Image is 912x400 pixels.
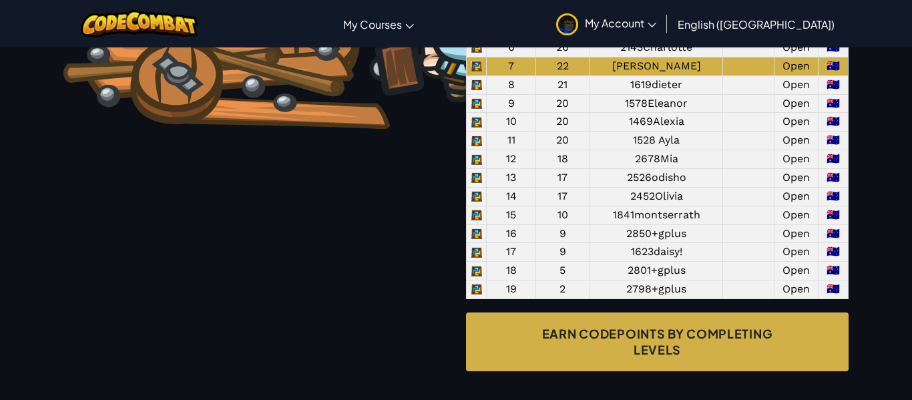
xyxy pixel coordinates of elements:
td: Australia [819,187,849,206]
td: Australia [819,206,849,224]
td: Open [774,224,818,243]
td: Australia [819,39,849,57]
td: Australia [819,150,849,169]
td: 17 [535,187,590,206]
td: 2678Mia [590,150,722,169]
td: python [467,75,487,94]
td: 9 [535,224,590,243]
td: 2526odisho [590,168,722,187]
td: Australia [819,75,849,94]
td: 19 [487,280,536,299]
td: 20 [535,94,590,113]
span: My Courses [343,17,402,31]
td: 10 [535,206,590,224]
td: 2801+gplus [590,262,722,280]
td: Open [774,94,818,113]
td: python [467,168,487,187]
td: 1578Eleanor [590,94,722,113]
td: 1841montserrath [590,206,722,224]
td: python [467,57,487,75]
td: 17 [487,243,536,262]
td: 21 [535,75,590,94]
td: Open [774,39,818,57]
td: Open [774,206,818,224]
td: Australia [819,57,849,75]
td: python [467,132,487,150]
td: 2 [535,280,590,299]
td: python [467,280,487,299]
td: Australia [819,243,849,262]
img: CodeCombat logo [81,10,198,37]
td: 16 [487,224,536,243]
td: 10 [487,113,536,132]
td: 17 [535,168,590,187]
td: 2452Olivia [590,187,722,206]
td: python [467,206,487,224]
td: Open [774,132,818,150]
td: Australia [819,262,849,280]
td: python [467,150,487,169]
span: English ([GEOGRAPHIC_DATA]) [678,17,835,31]
td: python [467,224,487,243]
td: Open [774,150,818,169]
td: 18 [535,150,590,169]
img: avatar [556,13,578,35]
td: python [467,262,487,280]
td: Open [774,57,818,75]
td: 20 [535,132,590,150]
td: 20 [535,113,590,132]
td: python [467,94,487,113]
td: Open [774,262,818,280]
td: Open [774,187,818,206]
td: Australia [819,94,849,113]
td: Open [774,243,818,262]
td: Australia [819,113,849,132]
td: Australia [819,168,849,187]
td: Open [774,280,818,299]
td: 9 [535,243,590,262]
td: 14 [487,187,536,206]
td: 1528 Ayla [590,132,722,150]
td: 18 [487,262,536,280]
td: 7 [487,57,536,75]
td: Open [774,113,818,132]
a: English ([GEOGRAPHIC_DATA]) [671,6,841,42]
td: 22 [535,57,590,75]
td: 2798+gplus [590,280,722,299]
td: 6 [487,39,536,57]
td: Australia [819,280,849,299]
td: python [467,39,487,57]
td: python [467,113,487,132]
td: Open [774,75,818,94]
td: Open [774,168,818,187]
td: Australia [819,224,849,243]
td: 2143Charlotte [590,39,722,57]
a: My Account [549,3,663,45]
td: Australia [819,132,849,150]
a: My Courses [336,6,421,42]
td: [PERSON_NAME] [590,57,722,75]
td: python [467,243,487,262]
td: 11 [487,132,536,150]
td: 8 [487,75,536,94]
td: 1623daisy! [590,243,722,262]
td: 26 [535,39,590,57]
td: 1619dieter [590,75,722,94]
td: 1469Alexia [590,113,722,132]
td: 9 [487,94,536,113]
td: 13 [487,168,536,187]
span: My Account [585,16,656,30]
td: python [467,187,487,206]
td: 2850+gplus [590,224,722,243]
td: 12 [487,150,536,169]
a: Earn CodePoints by completing levels [466,313,849,371]
td: 5 [535,262,590,280]
td: 15 [487,206,536,224]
